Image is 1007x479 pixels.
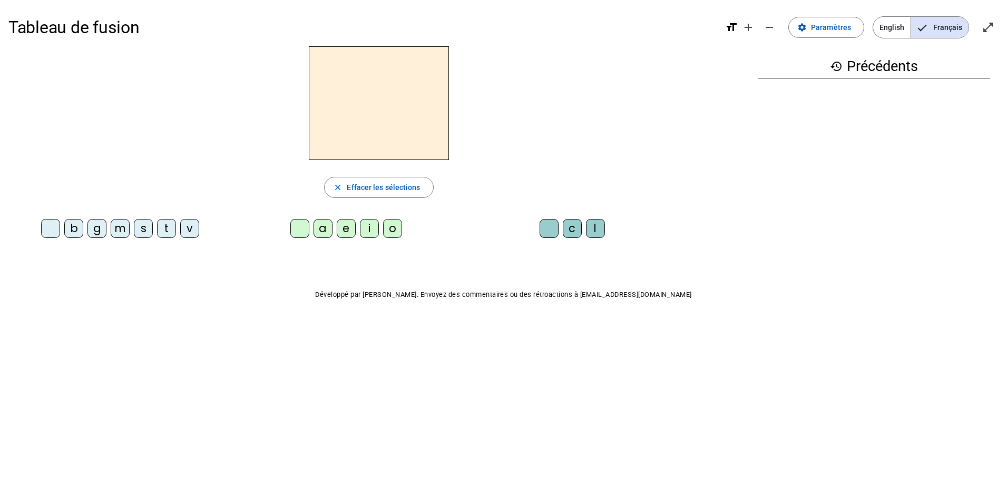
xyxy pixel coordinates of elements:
div: c [563,219,582,238]
div: g [87,219,106,238]
div: m [111,219,130,238]
mat-icon: history [830,60,843,73]
button: Effacer les sélections [324,177,433,198]
button: Diminuer la taille de la police [759,17,780,38]
mat-icon: settings [797,23,807,32]
div: v [180,219,199,238]
div: b [64,219,83,238]
mat-icon: format_size [725,21,738,34]
p: Développé par [PERSON_NAME]. Envoyez des commentaires ou des rétroactions à [EMAIL_ADDRESS][DOMAI... [8,288,999,301]
mat-icon: open_in_full [982,21,994,34]
span: Effacer les sélections [347,181,420,194]
span: Paramètres [811,21,851,34]
h1: Tableau de fusion [8,11,717,44]
span: Français [911,17,969,38]
span: English [873,17,911,38]
mat-icon: add [742,21,755,34]
button: Entrer en plein écran [977,17,999,38]
div: e [337,219,356,238]
h3: Précédents [758,55,990,78]
div: s [134,219,153,238]
div: l [586,219,605,238]
div: i [360,219,379,238]
mat-icon: remove [763,21,776,34]
button: Paramètres [788,17,864,38]
div: t [157,219,176,238]
div: a [314,219,333,238]
mat-button-toggle-group: Language selection [873,16,969,38]
mat-icon: close [333,183,343,192]
button: Augmenter la taille de la police [738,17,759,38]
div: o [383,219,402,238]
